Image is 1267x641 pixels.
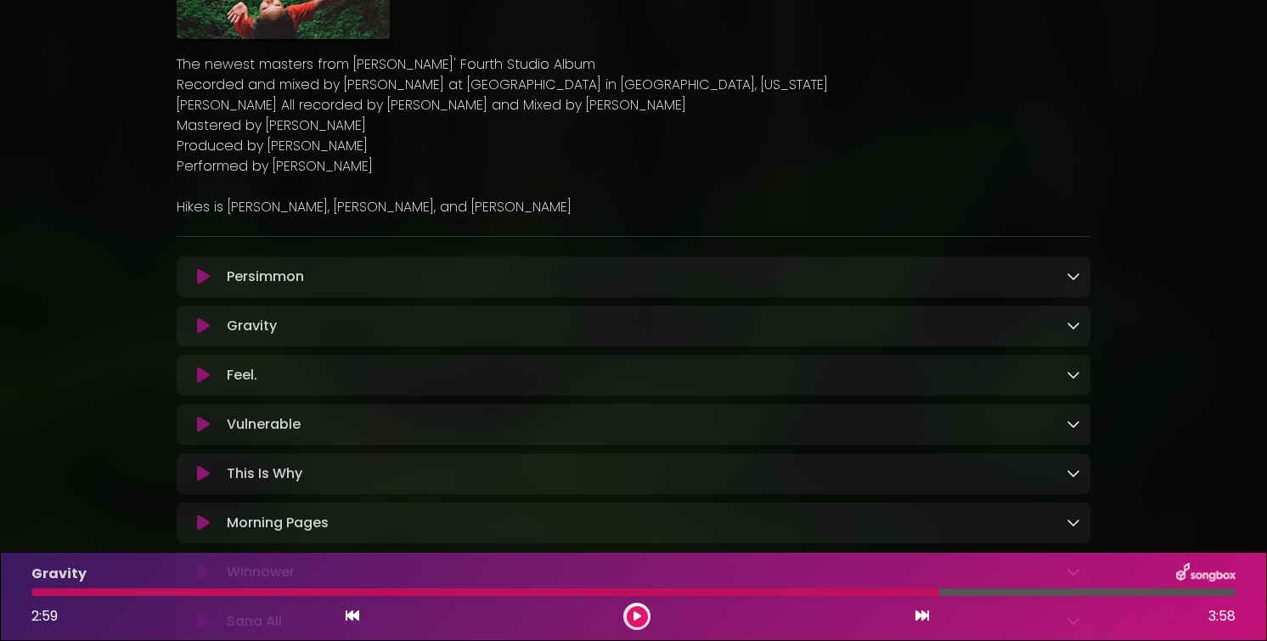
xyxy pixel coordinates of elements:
p: [PERSON_NAME] All recorded by [PERSON_NAME] and Mixed by [PERSON_NAME] [177,95,1090,115]
p: Morning Pages [227,513,329,533]
p: The newest masters from [PERSON_NAME]' Fourth Studio Album [177,54,1090,75]
p: Mastered by [PERSON_NAME] [177,115,1090,136]
p: Feel. [227,365,257,385]
p: This Is Why [227,464,302,484]
p: Produced by [PERSON_NAME] [177,136,1090,156]
p: Gravity [227,316,277,336]
p: Hikes is [PERSON_NAME], [PERSON_NAME], and [PERSON_NAME] [177,197,1090,217]
span: 2:59 [31,606,58,626]
p: Recorded and mixed by [PERSON_NAME] at [GEOGRAPHIC_DATA] in [GEOGRAPHIC_DATA], [US_STATE] [177,75,1090,95]
span: 3:58 [1208,606,1236,627]
p: Performed by [PERSON_NAME] [177,156,1090,177]
img: songbox-logo-white.png [1176,563,1236,585]
p: Persimmon [227,267,304,287]
p: Vulnerable [227,414,301,435]
p: Gravity [31,564,87,584]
